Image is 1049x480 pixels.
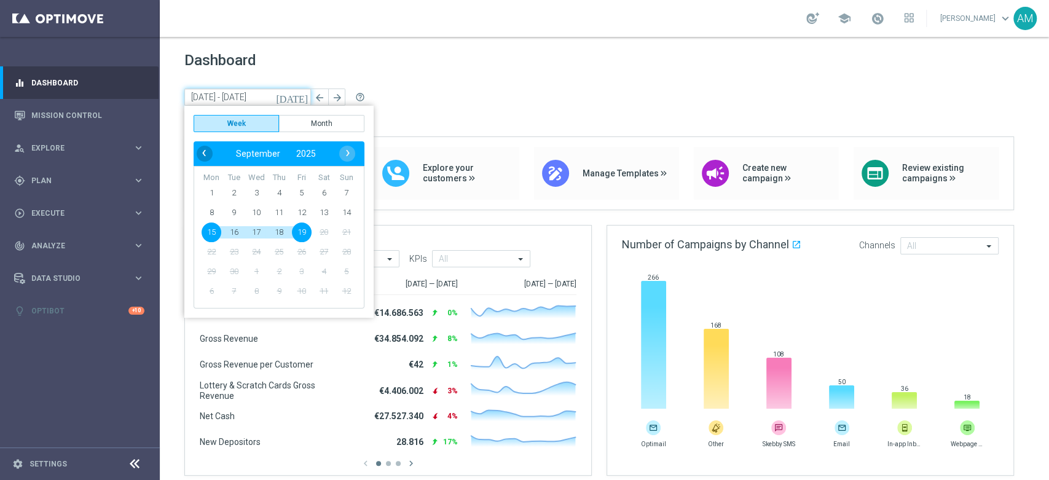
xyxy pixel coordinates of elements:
th: weekday [268,173,291,183]
span: 12 [292,203,312,222]
span: keyboard_arrow_down [999,12,1012,25]
span: 28 [337,242,356,262]
span: 1 [202,183,221,203]
span: 16 [224,222,244,242]
span: 20 [314,222,334,242]
span: 8 [202,203,221,222]
div: Analyze [14,240,133,251]
a: Dashboard [31,66,144,99]
span: 23 [224,242,244,262]
button: track_changes Analyze keyboard_arrow_right [14,241,145,251]
i: keyboard_arrow_right [133,142,144,154]
a: Settings [29,460,67,468]
th: weekday [245,173,268,183]
div: Mission Control [14,99,144,132]
button: Mission Control [14,111,145,120]
th: weekday [200,173,223,183]
span: 7 [337,183,356,203]
i: person_search [14,143,25,154]
button: 2025 [288,146,324,162]
span: 25 [269,242,289,262]
i: keyboard_arrow_right [133,272,144,284]
span: 30 [224,262,244,281]
span: 10 [246,203,266,222]
button: equalizer Dashboard [14,78,145,88]
bs-datepicker-navigation-view: ​ ​ ​ [197,146,355,162]
span: 21 [337,222,356,242]
span: 1 [246,262,266,281]
i: keyboard_arrow_right [133,240,144,251]
span: 27 [314,242,334,262]
span: Explore [31,144,133,152]
button: Data Studio keyboard_arrow_right [14,273,145,283]
i: lightbulb [14,305,25,317]
span: 10 [292,281,312,301]
div: Execute [14,208,133,219]
span: › [340,145,356,161]
th: weekday [335,173,358,183]
span: 13 [314,203,334,222]
bs-daterangepicker-container: calendar [184,106,374,318]
span: 11 [314,281,334,301]
th: weekday [313,173,336,183]
i: settings [12,458,23,470]
button: › [339,146,355,162]
a: Mission Control [31,99,144,132]
span: 3 [246,183,266,203]
span: 15 [202,222,221,242]
span: 4 [269,183,289,203]
span: 6 [314,183,334,203]
span: Execute [31,210,133,217]
span: 29 [202,262,221,281]
button: gps_fixed Plan keyboard_arrow_right [14,176,145,186]
button: Month [279,115,364,132]
span: 6 [202,281,221,301]
div: Optibot [14,294,144,327]
span: 22 [202,242,221,262]
span: 24 [246,242,266,262]
span: September [236,149,280,159]
i: equalizer [14,77,25,89]
span: 7 [224,281,244,301]
div: Plan [14,175,133,186]
th: weekday [290,173,313,183]
span: ‹ [196,145,212,161]
th: weekday [223,173,246,183]
i: keyboard_arrow_right [133,207,144,219]
span: 14 [337,203,356,222]
button: Week [194,115,279,132]
span: 12 [337,281,356,301]
span: 8 [246,281,266,301]
i: keyboard_arrow_right [133,175,144,186]
span: 2025 [296,149,316,159]
button: play_circle_outline Execute keyboard_arrow_right [14,208,145,218]
i: track_changes [14,240,25,251]
button: lightbulb Optibot +10 [14,306,145,316]
span: Analyze [31,242,133,250]
span: Data Studio [31,275,133,282]
span: 17 [246,222,266,242]
span: 4 [314,262,334,281]
button: ‹ [197,146,213,162]
span: 26 [292,242,312,262]
button: September [228,146,288,162]
a: [PERSON_NAME]keyboard_arrow_down [939,9,1013,28]
button: person_search Explore keyboard_arrow_right [14,143,145,153]
div: Explore [14,143,133,154]
div: Data Studio [14,273,133,284]
span: 5 [292,183,312,203]
span: 3 [292,262,312,281]
div: Dashboard [14,66,144,99]
a: Optibot [31,294,128,327]
span: 2 [224,183,244,203]
span: 5 [337,262,356,281]
span: 18 [269,222,289,242]
span: 2 [269,262,289,281]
